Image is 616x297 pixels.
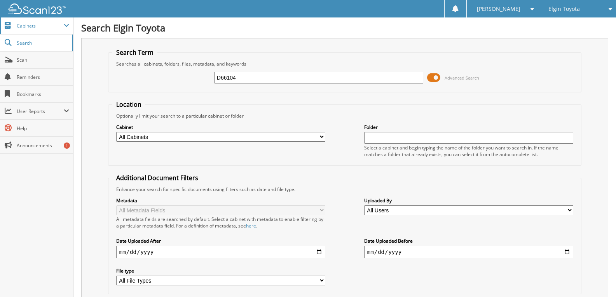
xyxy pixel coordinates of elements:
span: Reminders [17,74,69,80]
span: User Reports [17,108,64,115]
label: Date Uploaded After [116,238,325,244]
label: File type [116,267,325,274]
label: Date Uploaded Before [364,238,573,244]
img: scan123-logo-white.svg [8,3,66,14]
span: Bookmarks [17,91,69,97]
label: Folder [364,124,573,130]
span: Elgin Toyota [548,7,580,11]
label: Cabinet [116,124,325,130]
legend: Additional Document Filters [112,174,202,182]
label: Uploaded By [364,197,573,204]
h1: Search Elgin Toyota [81,21,608,34]
div: 1 [64,142,70,149]
div: All metadata fields are searched by default. Select a cabinet with metadata to enable filtering b... [116,216,325,229]
legend: Search Term [112,48,157,57]
legend: Location [112,100,145,109]
input: start [116,246,325,258]
span: [PERSON_NAME] [477,7,520,11]
span: Scan [17,57,69,63]
label: Metadata [116,197,325,204]
span: Help [17,125,69,132]
div: Select a cabinet and begin typing the name of the folder you want to search in. If the name match... [364,144,573,158]
span: Advanced Search [445,75,479,81]
input: end [364,246,573,258]
span: Search [17,40,68,46]
div: Searches all cabinets, folders, files, metadata, and keywords [112,61,577,67]
div: Enhance your search for specific documents using filters such as date and file type. [112,186,577,193]
span: Cabinets [17,23,64,29]
div: Optionally limit your search to a particular cabinet or folder [112,113,577,119]
a: here [246,222,256,229]
span: Announcements [17,142,69,149]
